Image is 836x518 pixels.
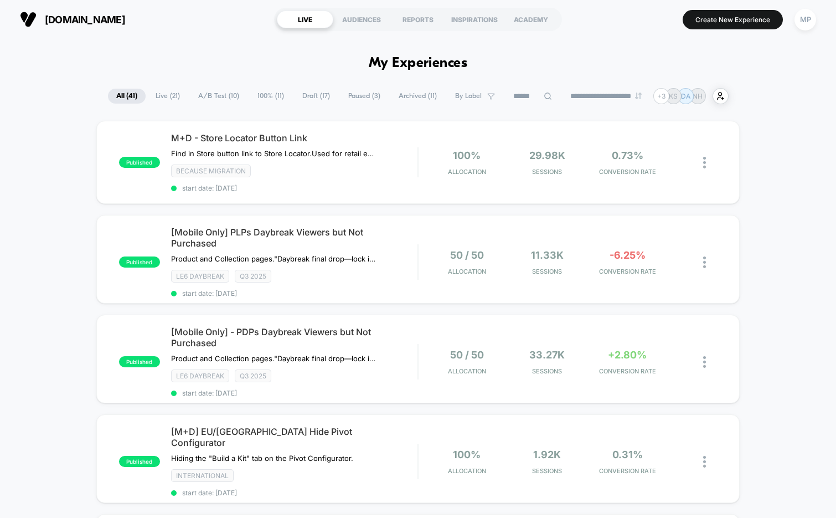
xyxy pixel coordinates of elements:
span: Allocation [448,367,486,375]
span: [Mobile Only] - PDPs Daybreak Viewers but Not Purchased [171,326,418,348]
span: LE6 Daybreak [171,270,229,283]
span: 50 / 50 [450,349,484,361]
img: Visually logo [20,11,37,28]
span: Live ( 21 ) [147,89,188,104]
span: CONVERSION RATE [590,168,665,176]
span: start date: [DATE] [171,289,418,298]
button: [DOMAIN_NAME] [17,11,128,28]
span: Sessions [510,168,585,176]
span: Draft ( 17 ) [294,89,338,104]
div: AUDIENCES [333,11,390,28]
span: published [119,157,160,168]
span: LE6 Daybreak [171,370,229,382]
span: [M+D] EU/[GEOGRAPHIC_DATA] Hide Pivot Configurator [171,426,418,448]
span: 0.31% [612,449,643,460]
span: Product and Collection pages."Daybreak final drop—lock in yours [DATE]."Showing to:viewed Daybrea... [171,354,376,363]
div: INSPIRATIONS [446,11,503,28]
p: NH [693,92,703,100]
button: Create New Experience [683,10,783,29]
img: close [703,257,706,268]
div: LIVE [277,11,333,28]
div: + 3 [653,88,669,104]
span: CONVERSION RATE [590,467,665,475]
div: ACADEMY [503,11,559,28]
span: 29.98k [529,150,565,161]
span: Find in Store button link to Store Locator.Used for retail exclusive and eol products. [171,149,376,158]
span: International [171,469,234,482]
span: Allocation [448,268,486,275]
div: REPORTS [390,11,446,28]
span: Q3 2025 [235,270,271,283]
span: start date: [DATE] [171,184,418,192]
span: Paused ( 3 ) [340,89,389,104]
span: Archived ( 11 ) [390,89,445,104]
span: Sessions [510,367,585,375]
span: [DOMAIN_NAME] [45,14,125,25]
img: close [703,456,706,468]
span: Because migration [171,165,251,177]
span: published [119,257,160,268]
span: +2.80% [608,349,647,361]
span: published [119,356,160,367]
div: MP [794,9,816,30]
span: Hiding the "Build a Kit" tab on the Pivot Configurator. [171,454,353,463]
span: By Label [455,92,482,100]
span: Sessions [510,467,585,475]
h1: My Experiences [369,55,468,71]
span: start date: [DATE] [171,389,418,397]
img: end [635,93,642,99]
span: 100% [453,449,481,460]
span: 1.92k [533,449,561,460]
span: All ( 41 ) [108,89,146,104]
span: 100% [453,150,481,161]
span: Allocation [448,467,486,475]
span: 50 / 50 [450,249,484,261]
img: close [703,356,706,368]
span: M+D - Store Locator Button Link [171,132,418,143]
span: [Mobile Only] PLPs Daybreak Viewers but Not Purchased [171,227,418,249]
img: close [703,157,706,168]
span: -6.25% [610,249,646,261]
span: Product and Collection pages."Daybreak final drop—lock in yours [DATE]."Showing to:viewed Daybrea... [171,254,376,263]
span: Allocation [448,168,486,176]
span: start date: [DATE] [171,489,418,497]
span: CONVERSION RATE [590,367,665,375]
span: Sessions [510,268,585,275]
p: KS [669,92,678,100]
span: 100% ( 11 ) [249,89,292,104]
p: DA [681,92,690,100]
span: 0.73% [612,150,643,161]
button: MP [791,8,819,31]
span: Q3 2025 [235,370,271,382]
span: published [119,456,160,467]
span: 33.27k [529,349,565,361]
span: A/B Test ( 10 ) [190,89,247,104]
span: CONVERSION RATE [590,268,665,275]
span: 11.33k [531,249,564,261]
